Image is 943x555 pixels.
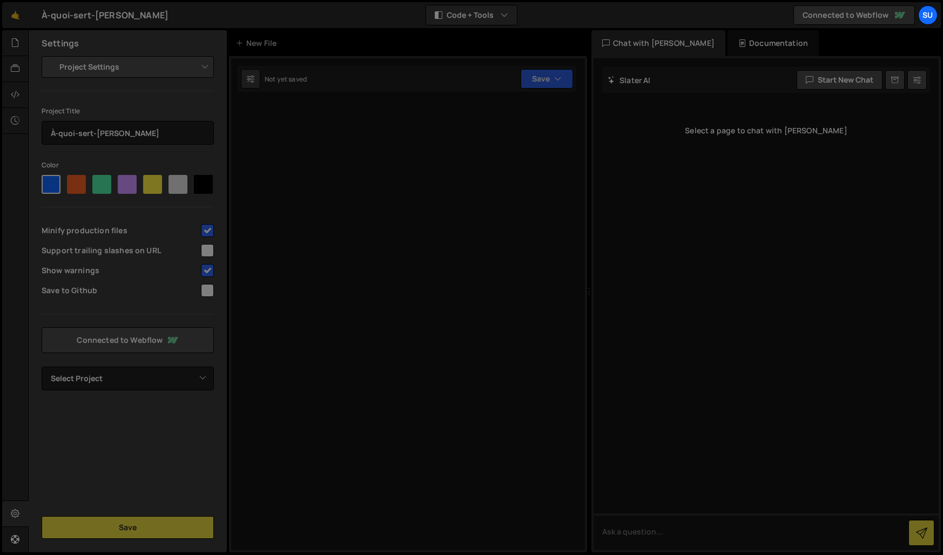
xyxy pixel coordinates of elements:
span: Show warnings [42,265,199,276]
a: Su [918,5,938,25]
a: Connected to Webflow [42,327,214,353]
a: Connected to Webflow [793,5,915,25]
label: Color [42,160,59,171]
button: Save [521,69,573,89]
span: Support trailing slashes on URL [42,245,199,256]
h2: Slater AI [608,75,651,85]
button: Save [42,516,214,539]
div: Chat with [PERSON_NAME] [591,30,725,56]
div: Documentation [728,30,819,56]
button: Start new chat [797,70,883,90]
a: 🤙 [2,2,29,28]
div: Not yet saved [265,75,307,84]
h2: Settings [42,37,79,49]
span: Minify production files [42,225,199,236]
button: Code + Tools [426,5,517,25]
label: Project Title [42,106,80,117]
span: Save to Github [42,285,199,296]
div: New File [235,38,281,49]
div: À-quoi-sert-[PERSON_NAME] [42,9,169,22]
input: Project name [42,121,214,145]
